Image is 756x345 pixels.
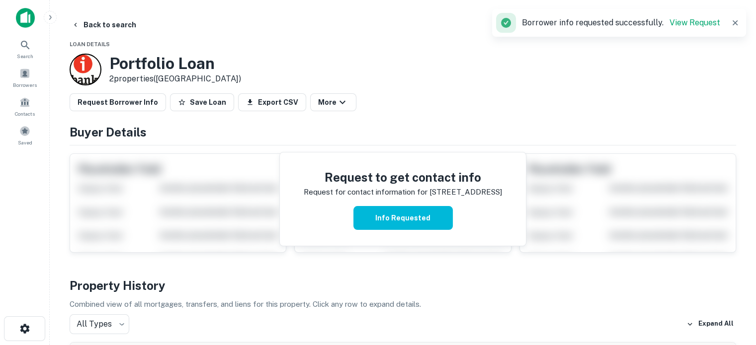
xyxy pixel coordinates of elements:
span: Loan Details [70,41,110,47]
span: Borrowers [13,81,37,89]
button: Save Loan [170,93,234,111]
p: Combined view of all mortgages, transfers, and liens for this property. Click any row to expand d... [70,298,736,310]
span: Contacts [15,110,35,118]
a: Search [3,35,47,62]
button: Info Requested [353,206,453,230]
a: Contacts [3,93,47,120]
h4: Request to get contact info [304,168,502,186]
button: Export CSV [238,93,306,111]
span: Saved [18,138,32,146]
iframe: Chat Widget [706,266,756,313]
img: capitalize-icon.png [16,8,35,28]
a: Saved [3,122,47,148]
button: Back to search [68,16,140,34]
div: All Types [70,314,129,334]
p: [STREET_ADDRESS] [429,186,502,198]
p: Request for contact information for [304,186,427,198]
button: Expand All [684,317,736,332]
h4: Buyer Details [70,123,736,141]
a: Borrowers [3,64,47,91]
span: Search [17,52,33,60]
p: Borrower info requested successfully. [522,17,720,29]
h4: Property History [70,276,736,294]
a: View Request [670,18,720,27]
h3: Portfolio Loan [109,54,241,73]
button: More [310,93,356,111]
button: Request Borrower Info [70,93,166,111]
p: 2 properties ([GEOGRAPHIC_DATA]) [109,73,241,85]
